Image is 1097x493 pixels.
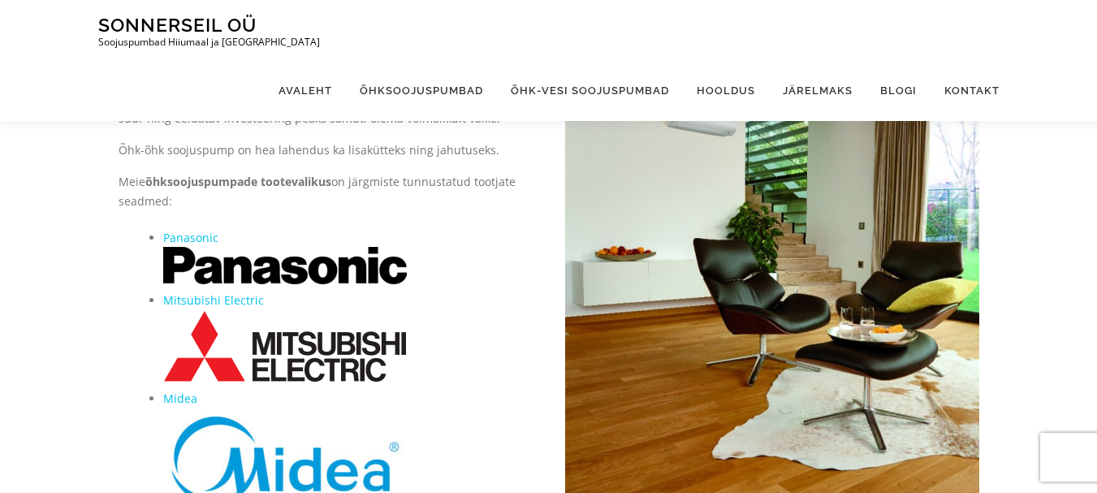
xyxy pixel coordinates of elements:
a: Järelmaks [769,60,866,121]
strong: õhksoojuspumpade tootevalikus [145,174,331,189]
a: Mitsubishi Electric [163,292,264,308]
a: Õhk-vesi soojuspumbad [497,60,683,121]
p: Soojuspumbad Hiiumaal ja [GEOGRAPHIC_DATA] [98,37,320,48]
a: Avaleht [265,60,346,121]
p: Õhk-õhk soojuspump on hea lahendus ka lisakütteks ning jahutuseks. [119,141,533,160]
a: Panasonic [163,230,218,245]
a: Hooldus [683,60,769,121]
p: Meie on järgmiste tunnustatud tootjate seadmed: [119,172,533,211]
a: Midea [163,391,197,406]
a: Blogi [866,60,931,121]
a: Sonnerseil OÜ [98,14,257,36]
a: Kontakt [931,60,1000,121]
a: Õhksoojuspumbad [346,60,497,121]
